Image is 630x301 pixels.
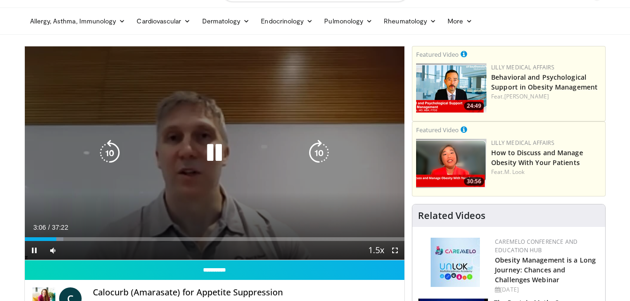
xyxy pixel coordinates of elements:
[416,63,486,113] a: 24:49
[491,168,601,176] div: Feat.
[319,12,378,30] a: Pulmonology
[33,224,46,231] span: 3:06
[495,286,598,294] div: [DATE]
[93,287,397,298] h4: Calocurb (Amarasate) for Appetite Suppression
[464,177,484,186] span: 30:56
[367,241,386,260] button: Playback Rate
[491,139,554,147] a: Lilly Medical Affairs
[48,224,50,231] span: /
[442,12,478,30] a: More
[504,92,549,100] a: [PERSON_NAME]
[416,139,486,188] a: 30:56
[25,237,405,241] div: Progress Bar
[416,139,486,188] img: c98a6a29-1ea0-4bd5-8cf5-4d1e188984a7.png.150x105_q85_crop-smart_upscale.png
[25,46,405,260] video-js: Video Player
[24,12,131,30] a: Allergy, Asthma, Immunology
[25,241,44,260] button: Pause
[491,92,601,101] div: Feat.
[491,73,598,91] a: Behavioral and Psychological Support in Obesity Management
[495,256,596,284] a: Obesity Management is a Long Journey: Chances and Challenges Webinar
[52,224,68,231] span: 37:22
[464,102,484,110] span: 24:49
[416,63,486,113] img: ba3304f6-7838-4e41-9c0f-2e31ebde6754.png.150x105_q85_crop-smart_upscale.png
[416,126,459,134] small: Featured Video
[197,12,256,30] a: Dermatology
[431,238,480,287] img: 45df64a9-a6de-482c-8a90-ada250f7980c.png.150x105_q85_autocrop_double_scale_upscale_version-0.2.jpg
[495,238,577,254] a: CaReMeLO Conference and Education Hub
[491,63,554,71] a: Lilly Medical Affairs
[418,210,486,221] h4: Related Videos
[378,12,442,30] a: Rheumatology
[255,12,319,30] a: Endocrinology
[491,148,583,167] a: How to Discuss and Manage Obesity With Your Patients
[504,168,525,176] a: M. Look
[131,12,196,30] a: Cardiovascular
[416,50,459,59] small: Featured Video
[44,241,62,260] button: Mute
[386,241,404,260] button: Fullscreen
